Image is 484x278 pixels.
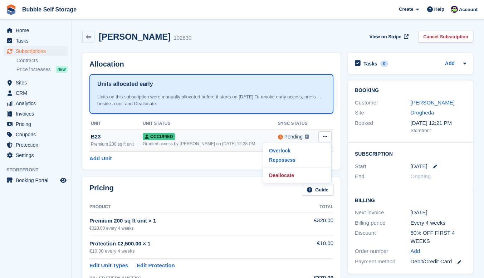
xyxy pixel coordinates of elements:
a: menu [4,119,68,129]
span: Help [434,6,444,13]
img: Tom Gilmore [451,6,458,13]
span: Protection [16,140,59,150]
div: Units on this subscription were manually allocated before it starts on [DATE] To revoke early acc... [97,93,326,107]
th: Unit Status [143,118,278,130]
span: Price increases [16,66,51,73]
a: menu [4,130,68,140]
h2: Billing [355,196,466,204]
div: Granted access by [PERSON_NAME] on [DATE] 12:28 PM [143,141,278,147]
span: CRM [16,88,59,98]
div: 0 [380,60,388,67]
span: Account [459,6,478,13]
a: Add Unit [89,155,112,163]
img: stora-icon-8386f47178a22dfd0bd8f6a31ec36ba5ce8667c1dd55bd0f319d3a0aa187defe.svg [6,4,16,15]
span: Sites [16,78,59,88]
div: Storefront [411,127,466,134]
a: Cancel Subscription [418,31,473,43]
span: Analytics [16,98,59,108]
th: Product [89,201,288,213]
div: 50% OFF FIRST 4 WEEKS [411,229,466,245]
div: Customer [355,99,411,107]
h2: Tasks [363,60,377,67]
a: menu [4,36,68,46]
th: Total [288,201,333,213]
a: Price increases NEW [16,65,68,73]
div: Payment method [355,258,411,266]
a: Guide [302,184,333,196]
a: [PERSON_NAME] [411,99,455,106]
div: Order number [355,247,411,255]
div: Protection €2,500.00 × 1 [89,240,288,248]
div: [DATE] [411,209,466,217]
div: Debit/Credit Card [411,258,466,266]
a: menu [4,88,68,98]
a: Overlock [266,146,328,155]
div: Start [355,162,411,171]
td: €320.00 [288,213,333,235]
div: B23 [91,133,143,141]
div: Discount [355,229,411,245]
h2: Subscription [355,150,466,157]
div: [DATE] 12:21 PM [411,119,466,127]
div: €10.00 every 4 weeks [89,248,288,255]
div: Pending [284,133,303,141]
h2: Allocation [89,60,333,68]
a: Edit Unit Types [89,262,128,270]
a: View on Stripe [367,31,410,43]
h1: Units allocated early [97,80,153,88]
h2: Booking [355,88,466,93]
span: Create [399,6,413,13]
h2: Pricing [89,184,114,196]
div: Premium 200 sq ft unit [91,141,143,147]
span: View on Stripe [370,33,401,40]
div: Booked [355,119,411,134]
a: menu [4,98,68,108]
a: Drogheda [411,109,434,116]
a: menu [4,109,68,119]
div: €320.00 every 4 weeks [89,225,288,231]
span: Subscriptions [16,46,59,56]
th: Sync Status [278,118,316,130]
a: Preview store [59,176,68,185]
span: Pricing [16,119,59,129]
span: Home [16,25,59,35]
span: Coupons [16,130,59,140]
span: Invoices [16,109,59,119]
span: Storefront [6,166,71,174]
div: Premium 200 sq ft unit × 1 [89,217,288,225]
a: Add [411,247,420,255]
div: End [355,172,411,181]
a: Repossess [266,155,328,165]
span: Occupied [143,133,175,140]
a: Bubble Self Storage [19,4,79,15]
a: menu [4,46,68,56]
span: Booking Portal [16,175,59,185]
a: menu [4,25,68,35]
a: Add [445,60,455,68]
div: Site [355,109,411,117]
time: 2025-08-22 00:00:00 UTC [411,162,427,171]
div: 102830 [173,34,191,42]
a: menu [4,140,68,150]
div: NEW [56,66,68,73]
td: €10.00 [288,235,333,259]
a: menu [4,78,68,88]
th: Unit [89,118,143,130]
a: Deallocate [266,171,328,180]
a: menu [4,175,68,185]
img: icon-info-grey-7440780725fd019a000dd9b08b2336e03edf1995a4989e88bcd33f0948082b44.svg [305,135,309,139]
div: Every 4 weeks [411,219,466,227]
span: Ongoing [411,173,431,179]
span: Settings [16,150,59,160]
span: Tasks [16,36,59,46]
h2: [PERSON_NAME] [99,32,171,42]
div: Next invoice [355,209,411,217]
a: Contracts [16,57,68,64]
a: menu [4,150,68,160]
div: Billing period [355,219,411,227]
a: Edit Protection [137,262,175,270]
